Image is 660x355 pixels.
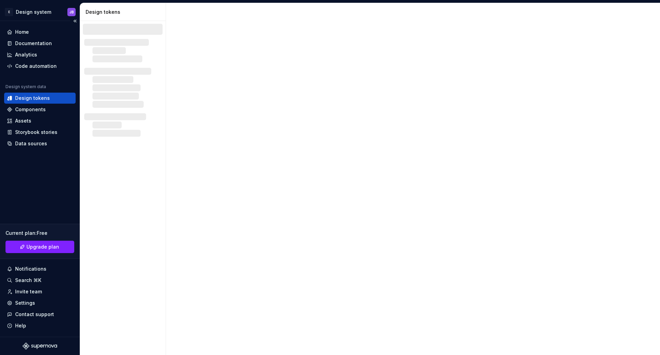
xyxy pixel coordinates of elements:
[23,343,57,349] svg: Supernova Logo
[15,29,29,35] div: Home
[26,243,59,250] span: Upgrade plan
[15,300,35,306] div: Settings
[16,9,51,15] div: Design system
[5,8,13,16] div: E
[15,63,57,70] div: Code automation
[4,61,76,72] a: Code automation
[69,9,74,15] div: JB
[15,40,52,47] div: Documentation
[4,104,76,115] a: Components
[15,322,26,329] div: Help
[4,93,76,104] a: Design tokens
[4,286,76,297] a: Invite team
[4,320,76,331] button: Help
[5,84,46,90] div: Design system data
[15,129,57,136] div: Storybook stories
[15,95,50,102] div: Design tokens
[4,297,76,309] a: Settings
[86,9,163,15] div: Design tokens
[5,230,74,237] div: Current plan : Free
[4,263,76,274] button: Notifications
[4,38,76,49] a: Documentation
[4,309,76,320] button: Contact support
[15,106,46,113] div: Components
[15,265,46,272] div: Notifications
[4,275,76,286] button: Search ⌘K
[15,51,37,58] div: Analytics
[4,27,76,38] a: Home
[4,127,76,138] a: Storybook stories
[15,140,47,147] div: Data sources
[15,277,41,284] div: Search ⌘K
[4,49,76,60] a: Analytics
[70,16,80,26] button: Collapse sidebar
[15,117,31,124] div: Assets
[4,138,76,149] a: Data sources
[5,241,74,253] button: Upgrade plan
[15,311,54,318] div: Contact support
[4,115,76,126] a: Assets
[15,288,42,295] div: Invite team
[1,4,78,19] button: EDesign systemJB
